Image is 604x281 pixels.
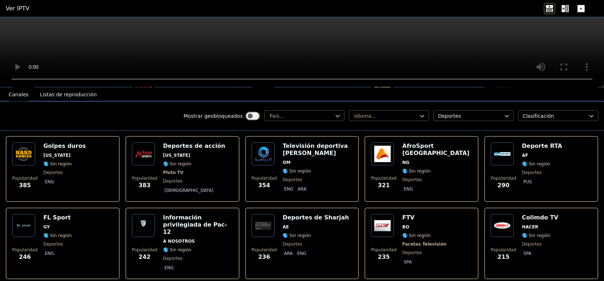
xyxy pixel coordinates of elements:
img: Colimdo TV [491,214,514,237]
font: eng [297,251,306,256]
font: deportes [402,250,422,255]
font: Listas de reproducción [40,92,97,97]
img: AfroSport Nigeria [371,142,394,165]
font: HACER [522,224,538,229]
font: Ver IPTV [6,5,29,12]
font: deportes [522,242,542,247]
font: Popularidad [371,176,396,181]
font: Deportes de Sharjah [283,214,349,221]
img: Pac-12 Insider [132,214,155,237]
font: deportes [522,170,542,175]
font: 🌎 Sin región [522,161,550,166]
img: FL Sport [12,214,35,237]
font: 🌎 Sin región [283,169,311,174]
font: AE [283,224,289,229]
font: pus [523,179,532,184]
font: Deportes de acción [163,142,225,149]
font: Popularidad [132,176,157,181]
font: Popularidad [252,247,277,252]
font: 🌎 Sin región [43,233,72,238]
font: 385 [19,182,31,189]
a: Ver IPTV [6,4,29,13]
img: Oman Sports TV [252,142,275,165]
font: 🌎 Sin región [43,161,72,166]
font: AfroSport [GEOGRAPHIC_DATA] [402,142,469,156]
font: 290 [498,182,509,189]
font: [US_STATE] [163,153,190,158]
font: Pluto TV [163,170,184,175]
img: FTV [371,214,394,237]
font: 🌎 Sin región [283,233,311,238]
font: NG [402,160,409,165]
font: deportes [43,242,63,247]
img: Action Sports [132,142,155,165]
font: GY [43,224,50,229]
font: eng [404,186,413,192]
img: Sharjah Sports [252,214,275,237]
font: Información privilegiada de Pac-12 [163,214,227,235]
font: Televisión deportiva [PERSON_NAME] [283,142,348,156]
font: Popularidad [132,247,157,252]
font: [US_STATE] [43,153,71,158]
font: eng [165,265,174,270]
font: 354 [258,182,270,189]
font: eng [45,251,54,256]
font: deportes [163,256,183,261]
font: Popularidad [12,247,38,252]
font: 🌎 Sin región [163,161,191,166]
font: Golpes duros [43,142,86,149]
font: deportes [163,179,183,184]
font: ara [298,186,306,192]
font: 321 [378,182,390,189]
font: 🌎 Sin región [163,247,191,252]
font: spa [404,260,412,265]
font: ara [284,251,293,256]
button: Listas de reproducción [40,88,97,102]
font: [DEMOGRAPHIC_DATA] [165,188,213,193]
font: eng [45,179,54,184]
font: eng [284,186,294,192]
font: A NOSOTROS [163,239,195,244]
font: 215 [498,253,509,260]
font: spa [523,251,531,256]
font: AF [522,153,528,158]
font: Facetas Televisión [402,242,446,247]
font: deportes [402,177,422,182]
button: Canales [9,88,29,102]
font: Popularidad [491,247,516,252]
font: OM [283,160,291,165]
font: 236 [258,253,270,260]
font: Colimdo TV [522,214,558,221]
font: Popularidad [12,176,38,181]
font: 🌎 Sin región [522,233,550,238]
font: Deporte RTA [522,142,562,149]
font: 383 [139,182,151,189]
font: deportes [283,177,303,182]
font: 242 [139,253,151,260]
font: 235 [378,253,390,260]
img: RTA Sport [491,142,514,165]
font: deportes [43,170,63,175]
font: BO [402,224,409,229]
font: Popularidad [371,247,396,252]
font: 🌎 Sin región [402,169,431,174]
font: 246 [19,253,31,260]
font: deportes [283,242,303,247]
font: FTV [402,214,414,221]
font: Mostrar geobloqueados [184,113,243,119]
font: Canales [9,92,29,97]
font: FL Sport [43,214,71,221]
font: Popularidad [491,176,516,181]
font: 🌎 Sin región [402,233,431,238]
font: Popularidad [252,176,277,181]
img: Hard Knocks [12,142,35,165]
